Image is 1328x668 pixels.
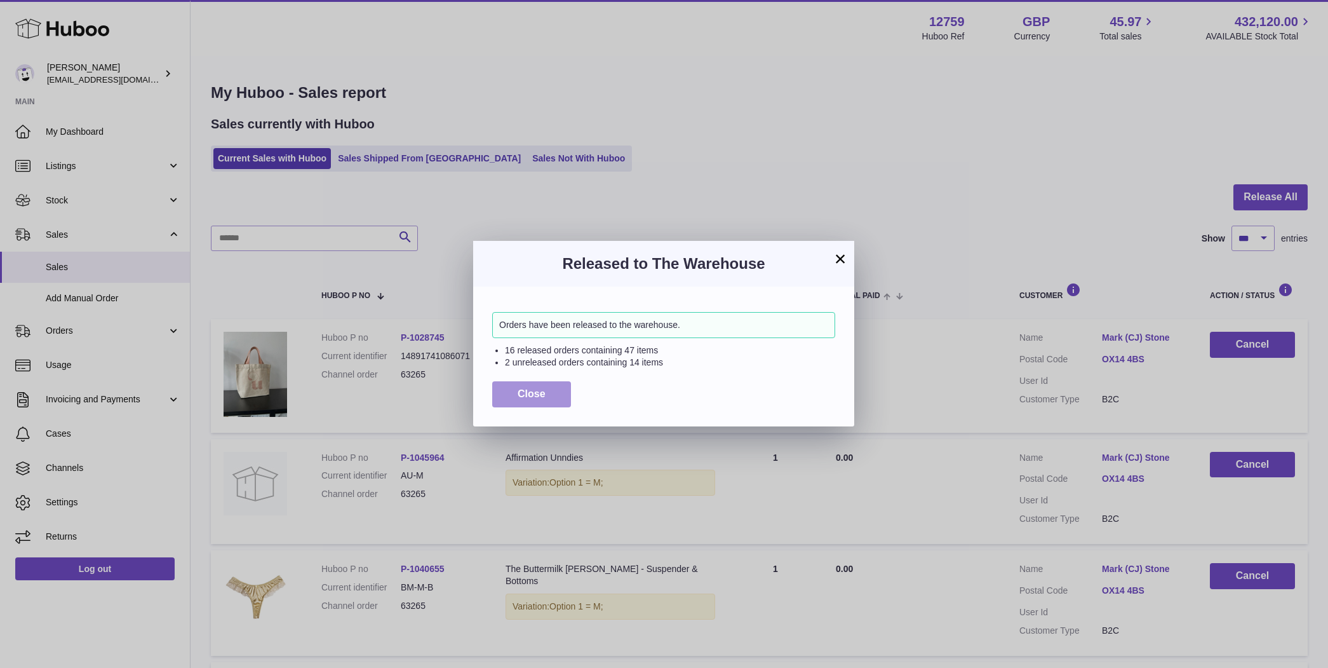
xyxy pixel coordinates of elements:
h3: Released to The Warehouse [492,254,835,274]
button: × [833,251,848,266]
div: Orders have been released to the warehouse. [492,312,835,338]
button: Close [492,381,571,407]
li: 16 released orders containing 47 items [505,344,835,357]
li: 2 unreleased orders containing 14 items [505,357,835,369]
span: Close [518,388,546,399]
